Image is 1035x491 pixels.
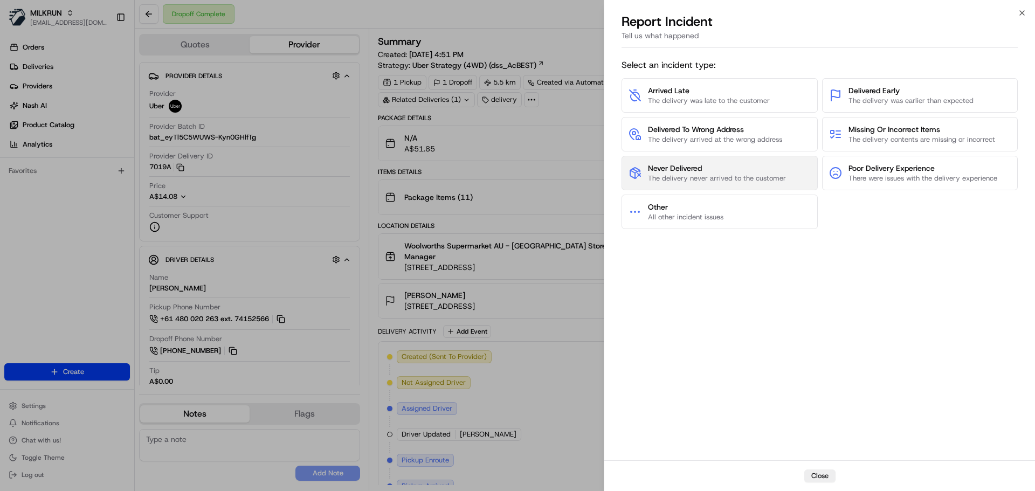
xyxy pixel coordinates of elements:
[648,135,782,144] span: The delivery arrived at the wrong address
[648,96,770,106] span: The delivery was late to the customer
[822,156,1018,190] button: Poor Delivery ExperienceThere were issues with the delivery experience
[648,212,723,222] span: All other incident issues
[622,156,818,190] button: Never DeliveredThe delivery never arrived to the customer
[848,135,995,144] span: The delivery contents are missing or incorrect
[648,85,770,96] span: Arrived Late
[648,174,786,183] span: The delivery never arrived to the customer
[622,59,1018,72] span: Select an incident type:
[848,163,997,174] span: Poor Delivery Experience
[648,124,782,135] span: Delivered To Wrong Address
[822,117,1018,151] button: Missing Or Incorrect ItemsThe delivery contents are missing or incorrect
[622,78,818,113] button: Arrived LateThe delivery was late to the customer
[848,96,974,106] span: The delivery was earlier than expected
[648,163,786,174] span: Never Delivered
[622,195,818,229] button: OtherAll other incident issues
[848,124,995,135] span: Missing Or Incorrect Items
[848,174,997,183] span: There were issues with the delivery experience
[822,78,1018,113] button: Delivered EarlyThe delivery was earlier than expected
[848,85,974,96] span: Delivered Early
[622,30,1018,48] div: Tell us what happened
[622,13,713,30] p: Report Incident
[648,202,723,212] span: Other
[804,469,836,482] button: Close
[622,117,818,151] button: Delivered To Wrong AddressThe delivery arrived at the wrong address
